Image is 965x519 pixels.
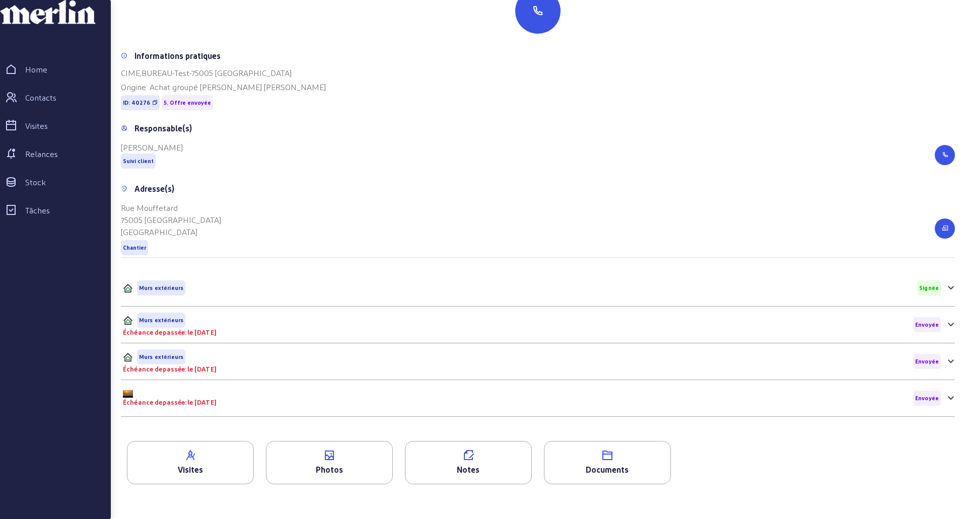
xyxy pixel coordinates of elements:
[121,81,955,93] div: Origine: Achat groupé [PERSON_NAME] [PERSON_NAME]
[139,353,183,360] span: Murs extérieurs
[123,158,154,165] span: Suivi client
[25,63,47,76] div: Home
[139,317,183,324] span: Murs extérieurs
[121,384,955,412] mat-expansion-panel-header: BUREAUÉchéance depassée:le [DATE]Envoyée
[121,347,955,376] mat-expansion-panel-header: CIMEMurs extérieursÉchéance depassée:le [DATE]Envoyée
[123,352,133,361] img: CIME
[127,464,253,476] div: Visites
[121,67,955,79] div: CIME,BUREAU-Test-75005 [GEOGRAPHIC_DATA]
[25,120,48,132] div: Visites
[25,176,46,188] div: Stock
[544,464,670,476] div: Documents
[25,92,56,104] div: Contacts
[187,398,217,407] div: le [DATE]
[121,311,955,339] mat-expansion-panel-header: CIMEMurs extérieursÉchéance depassée:le [DATE]Envoyée
[123,316,133,325] img: CIME
[915,395,939,402] span: Envoyée
[123,328,217,337] div: Échéance depassée:
[164,99,211,106] span: 5. Offre envoyée
[123,364,217,374] div: Échéance depassée:
[123,398,217,407] div: Échéance depassée:
[139,284,183,291] span: Murs extérieurs
[123,283,133,292] img: CIME
[123,99,150,106] span: ID: 40276
[121,141,183,154] div: [PERSON_NAME]
[134,122,192,134] div: Responsable(s)
[123,244,146,251] span: Chantier
[134,183,174,195] div: Adresse(s)
[121,226,221,238] div: [GEOGRAPHIC_DATA]
[266,464,392,476] div: Photos
[405,464,531,476] div: Notes
[187,328,217,337] div: le [DATE]
[121,274,955,302] mat-expansion-panel-header: CIMEMurs extérieursSignée
[915,358,939,365] span: Envoyée
[25,148,58,160] div: Relances
[25,204,50,216] div: Tâches
[919,284,939,291] span: Signée
[134,50,221,62] div: Informations pratiques
[121,214,221,226] div: 75005 [GEOGRAPHIC_DATA]
[123,390,133,398] img: BUREAU
[121,202,221,214] div: Rue Mouffetard
[915,321,939,328] span: Envoyée
[187,364,217,374] div: le [DATE]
